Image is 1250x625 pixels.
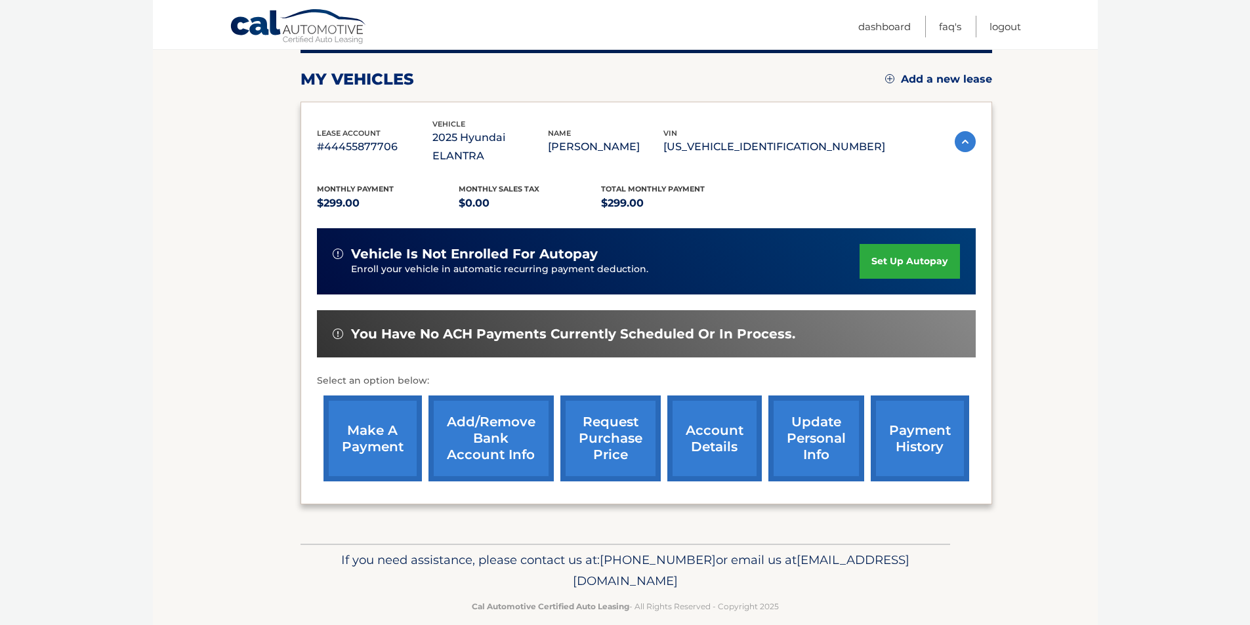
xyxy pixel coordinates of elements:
img: add.svg [885,74,894,83]
span: vin [663,129,677,138]
span: [EMAIL_ADDRESS][DOMAIN_NAME] [573,552,909,588]
a: make a payment [323,395,422,481]
a: update personal info [768,395,864,481]
p: [PERSON_NAME] [548,138,663,156]
p: - All Rights Reserved - Copyright 2025 [309,599,942,613]
span: vehicle [432,119,465,129]
span: You have no ACH payments currently scheduled or in process. [351,326,795,342]
h2: my vehicles [301,70,414,89]
span: Monthly sales Tax [459,184,539,193]
span: Monthly Payment [317,184,394,193]
span: vehicle is not enrolled for autopay [351,246,598,262]
strong: Cal Automotive Certified Auto Leasing [472,601,629,611]
p: #44455877706 [317,138,432,156]
p: Select an option below: [317,373,976,389]
a: FAQ's [939,16,961,37]
a: payment history [871,395,969,481]
a: Cal Automotive [230,9,367,47]
p: 2025 Hyundai ELANTRA [432,129,548,165]
a: request purchase price [560,395,661,481]
a: set up autopay [860,244,959,279]
p: Enroll your vehicle in automatic recurring payment deduction. [351,262,860,277]
a: Logout [990,16,1021,37]
a: account details [667,395,762,481]
p: If you need assistance, please contact us at: or email us at [309,550,942,592]
span: lease account [317,129,381,138]
p: [US_VEHICLE_IDENTIFICATION_NUMBER] [663,138,885,156]
img: alert-white.svg [333,249,343,259]
a: Add a new lease [885,73,992,86]
a: Dashboard [858,16,911,37]
img: alert-white.svg [333,329,343,339]
span: [PHONE_NUMBER] [600,552,716,567]
span: Total Monthly Payment [601,184,705,193]
span: name [548,129,571,138]
a: Add/Remove bank account info [428,395,554,481]
img: accordion-active.svg [955,131,976,152]
p: $299.00 [317,194,459,212]
p: $299.00 [601,194,743,212]
p: $0.00 [459,194,601,212]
